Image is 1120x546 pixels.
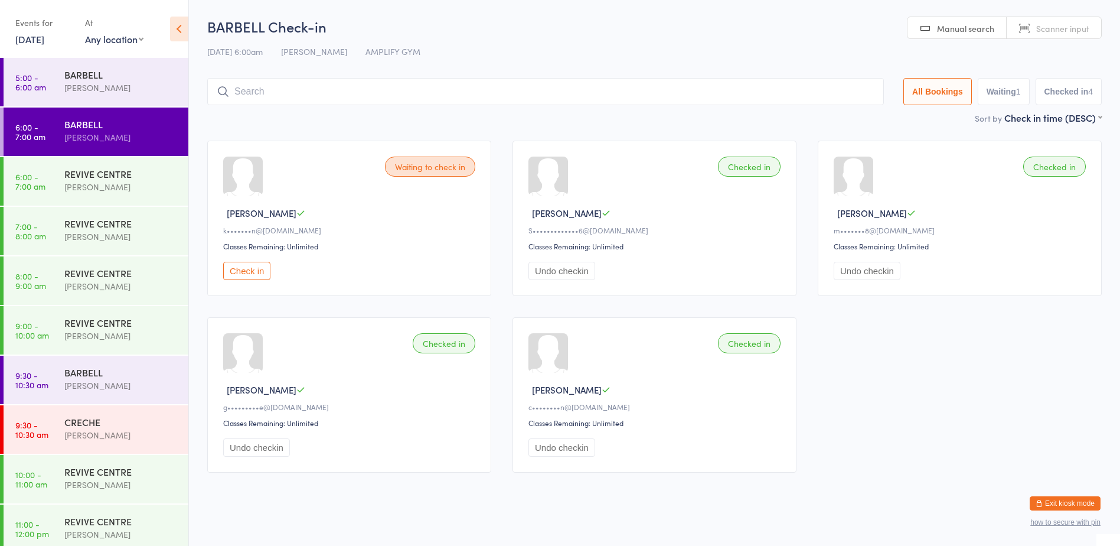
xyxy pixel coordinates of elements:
[15,73,46,92] time: 5:00 - 6:00 am
[207,17,1102,36] h2: BARBELL Check-in
[1030,518,1101,526] button: how to secure with pin
[528,418,784,428] div: Classes Remaining: Unlimited
[223,262,270,280] button: Check in
[64,528,178,541] div: [PERSON_NAME]
[64,180,178,194] div: [PERSON_NAME]
[64,279,178,293] div: [PERSON_NAME]
[1036,22,1089,34] span: Scanner input
[223,241,479,251] div: Classes Remaining: Unlimited
[85,32,143,45] div: Any location
[227,383,296,396] span: [PERSON_NAME]
[15,222,46,240] time: 7:00 - 8:00 am
[64,428,178,442] div: [PERSON_NAME]
[532,383,602,396] span: [PERSON_NAME]
[64,316,178,329] div: REVIVE CENTRE
[64,167,178,180] div: REVIVE CENTRE
[64,68,178,81] div: BARBELL
[64,81,178,95] div: [PERSON_NAME]
[15,370,48,389] time: 9:30 - 10:30 am
[64,415,178,428] div: CRECHE
[64,118,178,131] div: BARBELL
[718,333,781,353] div: Checked in
[223,438,290,457] button: Undo checkin
[1004,111,1102,124] div: Check in time (DESC)
[281,45,347,57] span: [PERSON_NAME]
[4,157,188,206] a: 6:00 -7:00 amREVIVE CENTRE[PERSON_NAME]
[64,131,178,144] div: [PERSON_NAME]
[834,225,1089,235] div: m•••••••8@[DOMAIN_NAME]
[834,241,1089,251] div: Classes Remaining: Unlimited
[64,266,178,279] div: REVIVE CENTRE
[15,32,44,45] a: [DATE]
[223,402,479,412] div: g•••••••••e@[DOMAIN_NAME]
[1023,157,1086,177] div: Checked in
[528,225,784,235] div: S•••••••••••••6@[DOMAIN_NAME]
[64,478,178,492] div: [PERSON_NAME]
[4,108,188,156] a: 6:00 -7:00 amBARBELL[PERSON_NAME]
[4,455,188,503] a: 10:00 -11:00 amREVIVE CENTRE[PERSON_NAME]
[227,207,296,219] span: [PERSON_NAME]
[64,230,178,243] div: [PERSON_NAME]
[975,112,1002,124] label: Sort by
[834,262,900,280] button: Undo checkin
[4,58,188,106] a: 5:00 -6:00 amBARBELL[PERSON_NAME]
[64,366,178,379] div: BARBELL
[1088,87,1093,96] div: 4
[903,78,972,105] button: All Bookings
[4,207,188,255] a: 7:00 -8:00 amREVIVE CENTRE[PERSON_NAME]
[15,470,47,489] time: 10:00 - 11:00 am
[64,329,178,343] div: [PERSON_NAME]
[937,22,994,34] span: Manual search
[207,45,263,57] span: [DATE] 6:00am
[4,306,188,355] a: 9:00 -10:00 amREVIVE CENTRE[PERSON_NAME]
[528,241,784,251] div: Classes Remaining: Unlimited
[365,45,420,57] span: AMPLIFY GYM
[64,379,178,392] div: [PERSON_NAME]
[718,157,781,177] div: Checked in
[15,172,45,191] time: 6:00 - 7:00 am
[64,465,178,478] div: REVIVE CENTRE
[528,438,595,457] button: Undo checkin
[15,420,48,439] time: 9:30 - 10:30 am
[1016,87,1021,96] div: 1
[413,333,475,353] div: Checked in
[528,402,784,412] div: c••••••••n@[DOMAIN_NAME]
[15,13,73,32] div: Events for
[64,515,178,528] div: REVIVE CENTRE
[223,418,479,428] div: Classes Remaining: Unlimited
[64,217,178,230] div: REVIVE CENTRE
[15,271,46,290] time: 8:00 - 9:00 am
[532,207,602,219] span: [PERSON_NAME]
[1036,78,1102,105] button: Checked in4
[15,122,45,141] time: 6:00 - 7:00 am
[223,225,479,235] div: k•••••••n@[DOMAIN_NAME]
[978,78,1030,105] button: Waiting1
[385,157,475,177] div: Waiting to check in
[85,13,143,32] div: At
[207,78,884,105] input: Search
[837,207,907,219] span: [PERSON_NAME]
[4,356,188,404] a: 9:30 -10:30 amBARBELL[PERSON_NAME]
[15,519,49,538] time: 11:00 - 12:00 pm
[528,262,595,280] button: Undo checkin
[15,321,49,340] time: 9:00 - 10:00 am
[1030,496,1101,511] button: Exit kiosk mode
[4,405,188,454] a: 9:30 -10:30 amCRECHE[PERSON_NAME]
[4,256,188,305] a: 8:00 -9:00 amREVIVE CENTRE[PERSON_NAME]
